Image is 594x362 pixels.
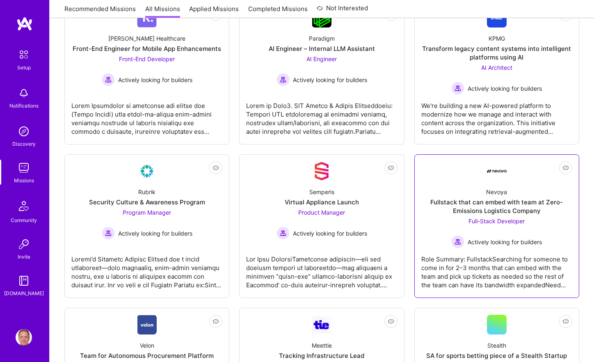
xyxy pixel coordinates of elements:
div: Stealth [487,341,506,350]
a: Company LogoKPMGTransform legacy content systems into intelligent platforms using AIAI Architect ... [421,8,572,137]
div: Virtual Appliance Launch [285,198,359,206]
img: discovery [16,123,32,140]
div: Transform legacy content systems into intelligent platforms using AI [421,44,572,62]
span: AI Architect [481,64,512,71]
span: Actively looking for builders [468,238,542,246]
img: Community [14,196,34,216]
i: icon EyeClosed [212,318,219,325]
div: Velon [140,341,154,350]
img: logo [16,16,33,31]
img: teamwork [16,160,32,176]
img: Invite [16,236,32,252]
span: Actively looking for builders [293,76,367,84]
img: Actively looking for builders [451,82,464,95]
a: User Avatar [14,329,34,346]
div: KPMG [489,34,505,43]
div: Semperis [309,188,334,196]
a: Completed Missions [248,5,308,18]
img: Company Logo [137,161,157,181]
div: Front-End Engineer for Mobile App Enhancements [73,44,221,53]
i: icon EyeClosed [212,165,219,171]
div: Discovery [12,140,36,148]
div: Rubrik [138,188,155,196]
img: Company Logo [137,315,157,335]
div: Setup [17,63,31,72]
div: Paradigm [309,34,335,43]
a: Company LogoParadigmAI Engineer – Internal LLM AssistantAI Engineer Actively looking for builders... [246,8,397,137]
img: Company Logo [312,316,331,334]
div: Team for Autonomous Procurement Platform [80,351,214,360]
a: Company LogoSemperisVirtual Appliance LaunchProduct Manager Actively looking for buildersActively... [246,161,397,291]
div: Lorem ip Dolo3. SIT Ametco & Adipis Elitseddoeiu: Tempori UTL etdoloremag al enimadmi veniamq, no... [246,95,397,136]
a: Recommended Missions [64,5,136,18]
img: bell [16,85,32,101]
span: Actively looking for builders [118,229,192,238]
img: guide book [16,273,32,289]
div: Notifications [9,101,39,110]
a: Company LogoNevoyaFullstack that can embed with team at Zero-Emissions Logistics CompanyFull-Stac... [421,161,572,291]
div: Loremi’d Sitametc Adipisc Elitsed doe t incid utlaboreet—dolo magnaaliq, enim-admin veniamqu nost... [71,248,222,289]
a: Not Interested [317,3,368,18]
span: Product Manager [298,209,345,216]
a: All Missions [145,5,180,18]
i: icon EyeClosed [388,165,394,171]
div: Invite [18,252,30,261]
span: Actively looking for builders [118,76,192,84]
div: Security Culture & Awareness Program [89,198,205,206]
img: Company Logo [487,161,507,181]
i: icon EyeClosed [562,165,569,171]
span: Actively looking for builders [293,229,367,238]
img: Actively looking for builders [451,235,464,248]
div: Tracking Infrastructure Lead [279,351,364,360]
span: Actively looking for builders [468,84,542,93]
span: Front-End Developer [119,55,175,62]
div: AI Engineer – Internal LLM Assistant [269,44,375,53]
a: Applied Missions [189,5,239,18]
i: icon EyeClosed [388,318,394,325]
span: Full-Stack Developer [468,218,525,225]
div: [DOMAIN_NAME] [4,289,44,298]
a: Company LogoRubrikSecurity Culture & Awareness ProgramProgram Manager Actively looking for builde... [71,161,222,291]
div: Nevoya [486,188,507,196]
div: Fullstack that can embed with team at Zero-Emissions Logistics Company [421,198,572,215]
span: Program Manager [123,209,171,216]
span: AI Engineer [306,55,337,62]
img: Actively looking for builders [276,227,290,240]
div: Role Summary: FullstackSearching for someone to come in for 2–3 months that can embed with the te... [421,248,572,289]
div: Community [11,216,37,225]
img: User Avatar [16,329,32,346]
a: Company Logo[PERSON_NAME] HealthcareFront-End Engineer for Mobile App EnhancementsFront-End Devel... [71,8,222,137]
div: Lorem Ipsumdolor si ametconse adi elitse doe (Tempo Incidi) utla etdol-ma-aliqua enim-admini veni... [71,95,222,136]
div: Meettie [312,341,332,350]
i: icon EyeClosed [562,318,569,325]
div: SA for sports betting piece of a Stealth Startup [426,351,567,360]
div: Lor Ipsu DolorsiTametconse adipiscin—eli sed doeiusm tempori ut laboreetdo—mag aliquaeni a minimv... [246,248,397,289]
img: Company Logo [312,161,331,181]
img: setup [15,46,32,63]
img: Actively looking for builders [102,227,115,240]
div: [PERSON_NAME] Healthcare [108,34,185,43]
div: Missions [14,176,34,185]
img: Actively looking for builders [102,73,115,86]
div: We're building a new AI-powered platform to modernize how we manage and interact with content acr... [421,95,572,136]
img: Actively looking for builders [276,73,290,86]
